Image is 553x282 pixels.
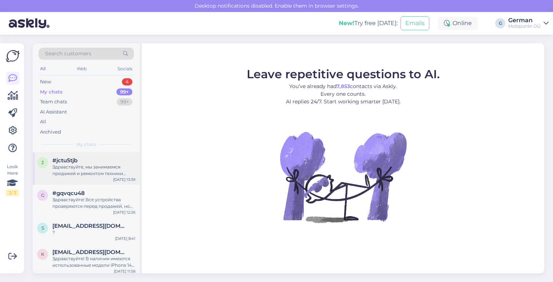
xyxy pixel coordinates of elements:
div: Try free [DATE]: [339,19,398,28]
div: [DATE] 13:39 [113,177,135,182]
span: Leave repetitive questions to AI. [247,67,440,81]
span: My chats [76,141,96,148]
div: G [495,18,505,28]
div: AI Assistant [40,108,67,116]
div: German [508,17,541,23]
b: New! [339,20,354,27]
div: Look Here [6,163,19,196]
div: All [39,64,47,74]
div: [DATE] 11:58 [114,269,135,274]
b: 7,853 [337,83,350,90]
div: All [40,118,46,126]
span: k [41,251,44,257]
div: My chats [40,88,63,96]
button: Emails [401,16,429,30]
span: g [41,192,44,198]
div: Здравствуйте! Все устройства проверяются перед продажей, но если покупатель обнаружит неисправнос... [52,196,135,210]
a: GermanMobipunkt OÜ [508,17,549,29]
span: j [41,160,44,165]
div: Здравствуйте! В наличии имеются использованные модели iPhone 14 Pro: [URL][DOMAIN_NAME] [52,255,135,269]
img: No Chat active [278,111,409,242]
span: s [41,225,44,231]
div: [DATE] 12:26 [113,210,135,215]
div: 99+ [116,88,132,96]
div: Team chats [40,98,67,106]
div: Здравствуйте, мы занимаемся продажей и ремонтом техники Apple, в том числе ремонтируем айфоны. [52,164,135,177]
span: #gqvqcu48 [52,190,85,196]
div: Online [438,17,478,30]
div: Web [75,64,88,74]
div: 99+ [117,98,132,106]
div: 2 / 3 [6,190,19,196]
div: Socials [116,64,134,74]
span: #jctu5tjb [52,157,77,164]
span: Search customers [45,50,91,57]
span: sergeikonenko@gmail.com [52,223,128,229]
div: Mobipunkt OÜ [508,23,541,29]
div: Archived [40,128,61,136]
img: Askly Logo [6,49,20,63]
p: You’ve already had contacts via Askly. Every one counts. AI replies 24/7. Start working smarter [... [247,83,440,106]
div: 4 [122,78,132,86]
div: ? [52,229,135,236]
div: [DATE] 8:41 [115,236,135,241]
span: klepchevaanastasia@gmail.com [52,249,128,255]
div: New [40,78,51,86]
